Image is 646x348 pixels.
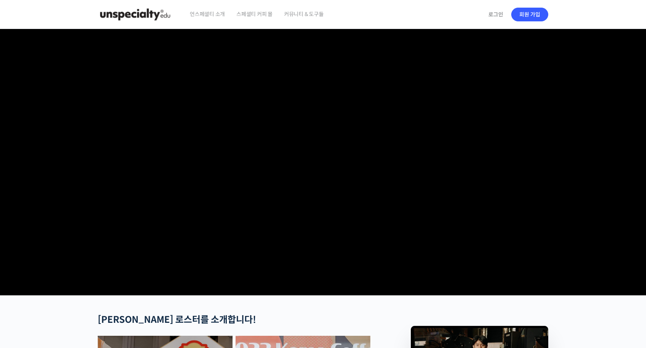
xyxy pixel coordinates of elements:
a: 로그인 [484,6,508,23]
strong: [PERSON_NAME] 로스터를 소개합니다! [98,314,256,325]
a: 회원 가입 [511,8,548,21]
